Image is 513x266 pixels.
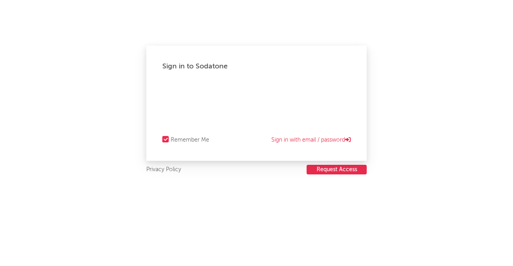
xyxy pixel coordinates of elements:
[171,135,209,145] div: Remember Me
[146,165,181,175] a: Privacy Policy
[162,62,351,71] div: Sign in to Sodatone
[271,135,351,145] a: Sign in with email / password
[307,165,367,174] button: Request Access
